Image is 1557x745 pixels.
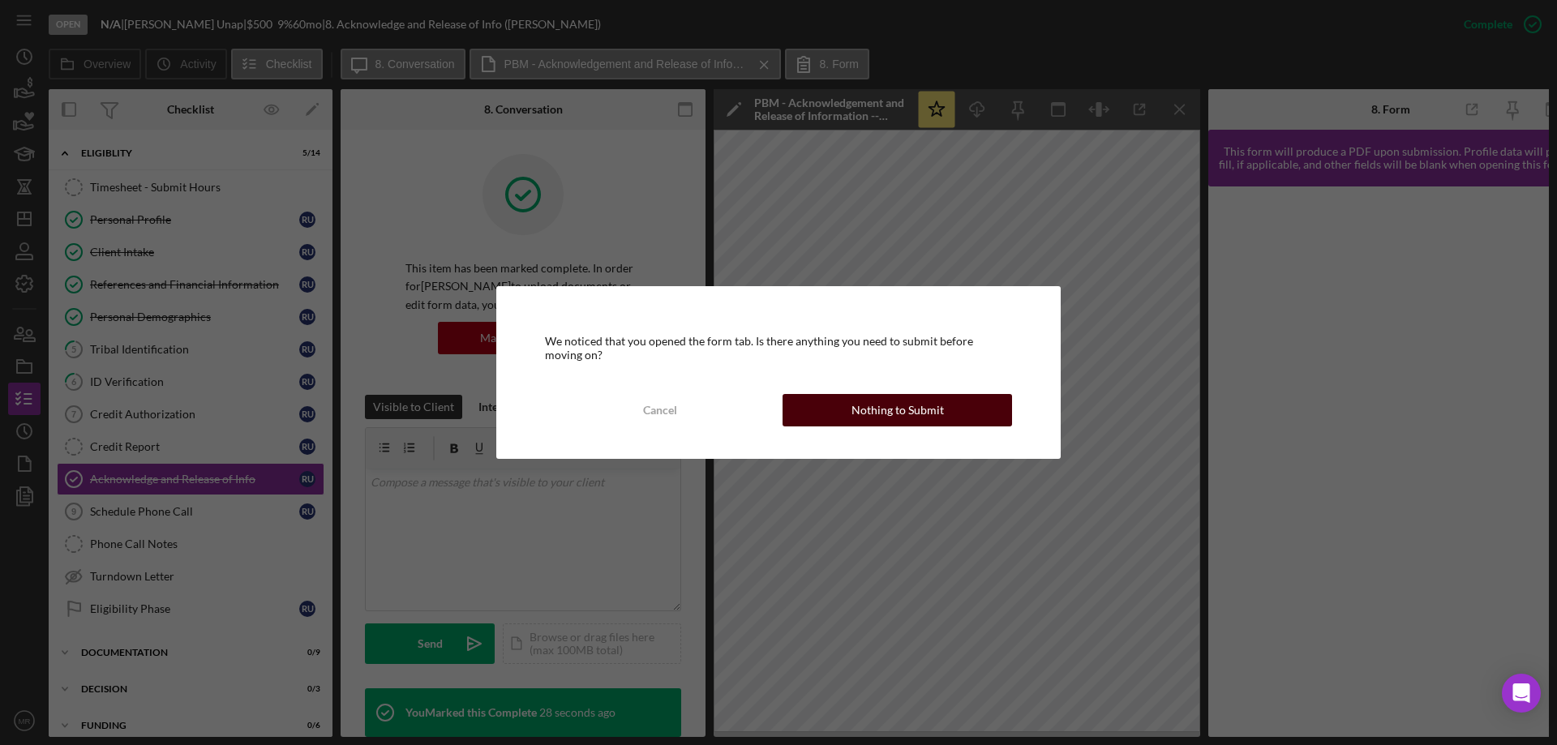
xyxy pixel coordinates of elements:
[783,394,1012,426] button: Nothing to Submit
[643,394,677,426] div: Cancel
[545,394,774,426] button: Cancel
[545,335,1012,361] div: We noticed that you opened the form tab. Is there anything you need to submit before moving on?
[1502,674,1541,713] div: Open Intercom Messenger
[851,394,944,426] div: Nothing to Submit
